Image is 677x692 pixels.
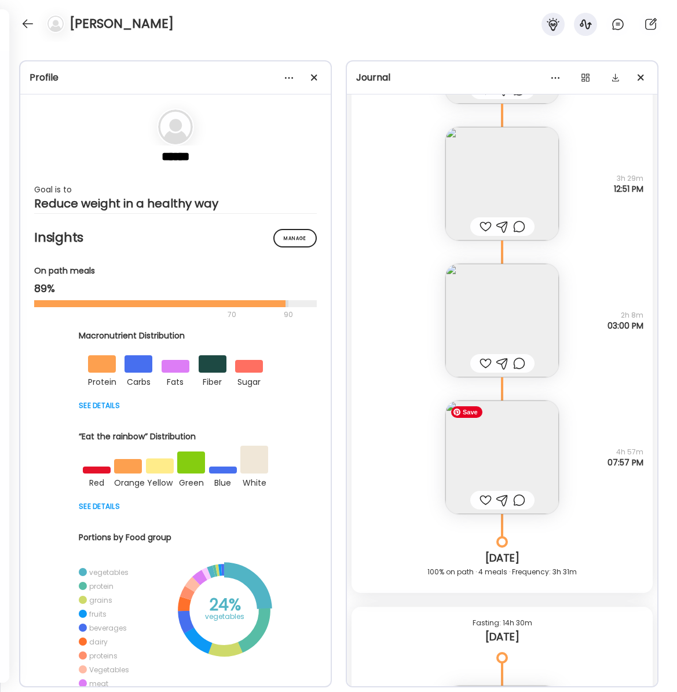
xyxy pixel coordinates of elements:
[445,400,559,514] img: images%2F5ct1w3H5RBdDVsH27fnohfK00Eh1%2FfdlszISvhcypiT6jV5Ev%2FLbzAn88LDEAj6u4egq4z_240
[79,431,272,443] div: “Eat the rainbow” Distribution
[614,184,643,194] span: 12:51 PM
[608,457,643,468] span: 07:57 PM
[34,183,317,196] div: Goal is to
[89,637,108,647] div: dairy
[209,474,237,490] div: blue
[88,373,116,389] div: protein
[89,595,112,605] div: grains
[69,14,174,33] h4: [PERSON_NAME]
[125,373,152,389] div: carbs
[361,630,643,644] div: [DATE]
[79,330,272,342] div: Macronutrient Distribution
[177,474,205,490] div: green
[89,581,114,591] div: protein
[445,264,559,377] img: images%2F5ct1w3H5RBdDVsH27fnohfK00Eh1%2FGcbyOEJYMbEoaAZeACYQ%2FpEAftNtHW1B9Y0V1sKiQ_240
[240,474,268,490] div: white
[356,71,648,85] div: Journal
[608,320,643,331] span: 03:00 PM
[361,565,643,579] div: 100% on path · 4 meals · Frequency: 3h 31m
[196,598,254,612] div: 24%
[89,623,127,633] div: beverages
[283,308,294,322] div: 90
[614,173,643,184] span: 3h 29m
[235,373,263,389] div: sugar
[89,679,108,689] div: meat
[34,308,280,322] div: 70
[89,651,118,661] div: proteins
[608,310,643,320] span: 2h 8m
[608,447,643,457] span: 4h 57m
[89,609,107,619] div: fruits
[89,665,129,675] div: Vegetables
[361,616,643,630] div: Fasting: 14h 30m
[199,373,226,389] div: fiber
[273,229,317,247] div: Manage
[30,71,321,85] div: Profile
[158,110,193,144] img: bg-avatar-default.svg
[34,282,317,296] div: 89%
[451,406,482,418] span: Save
[445,127,559,241] img: images%2F5ct1w3H5RBdDVsH27fnohfK00Eh1%2FdzbaqU9Xu0xNMAl9JpTa%2FQa0ij8eyM1ARdpCfvxoI_240
[361,551,643,565] div: [DATE]
[34,265,317,277] div: On path meals
[89,567,129,577] div: vegetables
[196,610,254,624] div: vegetables
[47,16,64,32] img: bg-avatar-default.svg
[114,474,142,490] div: orange
[83,474,111,490] div: red
[162,373,189,389] div: fats
[146,474,174,490] div: yellow
[79,531,272,544] div: Portions by Food group
[34,196,317,210] div: Reduce weight in a healthy way
[34,229,317,246] h2: Insights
